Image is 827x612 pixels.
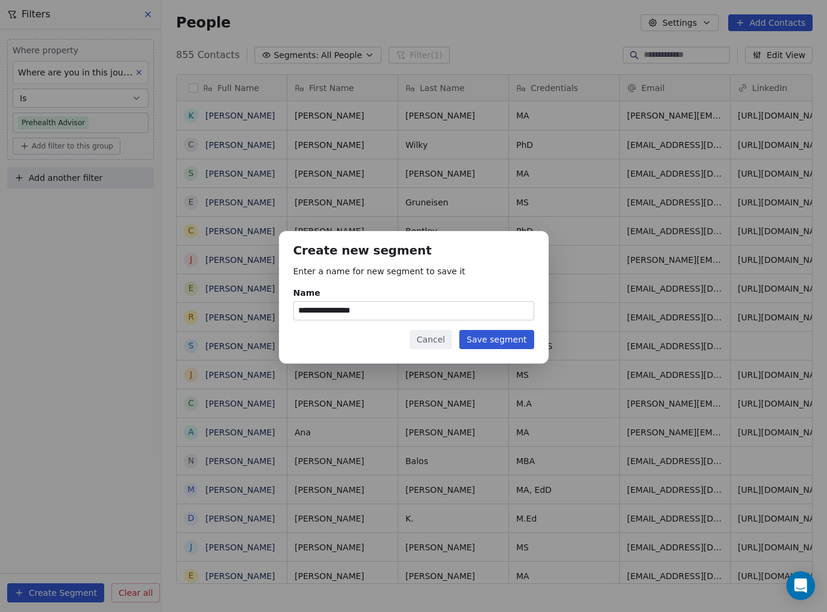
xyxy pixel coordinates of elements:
[293,287,534,299] div: Name
[459,330,534,349] button: Save segment
[293,265,534,277] p: Enter a name for new segment to save it
[410,330,452,349] button: Cancel
[294,302,534,320] input: Name
[293,246,534,258] h1: Create new segment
